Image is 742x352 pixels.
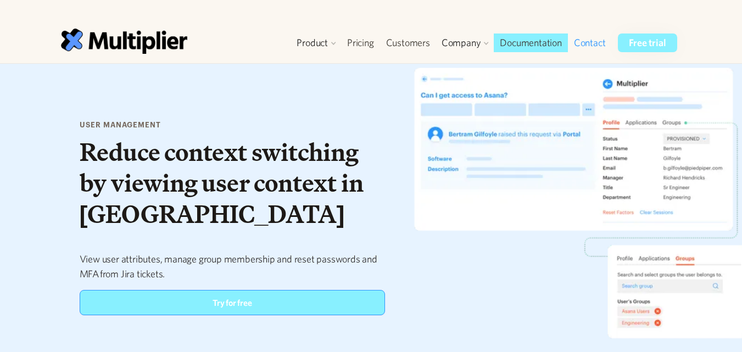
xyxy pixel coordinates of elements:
div: Product [297,36,328,49]
div: v 4.0.25 [31,18,54,26]
a: Contact [568,33,612,52]
img: logo_orange.svg [18,18,26,26]
a: Free trial [618,33,677,52]
div: Keywords by Traffic [123,65,181,72]
a: Pricing [341,33,380,52]
a: Customers [380,33,436,52]
h5: user management [80,120,386,131]
img: tab_keywords_by_traffic_grey.svg [111,64,120,72]
img: website_grey.svg [18,29,26,37]
div: Product [291,33,341,52]
h1: Reduce context switching by viewing user context in [GEOGRAPHIC_DATA] [80,137,386,230]
p: View user attributes, manage group membership and reset passwords and MFA from Jira tickets. [80,252,386,281]
div: Company [436,33,494,52]
div: Domain: [DOMAIN_NAME] [29,29,121,37]
a: Documentation [494,33,567,52]
a: Try for free [80,290,386,315]
div: Domain Overview [44,65,98,72]
div: Company [442,36,481,49]
img: tab_domain_overview_orange.svg [32,64,41,72]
